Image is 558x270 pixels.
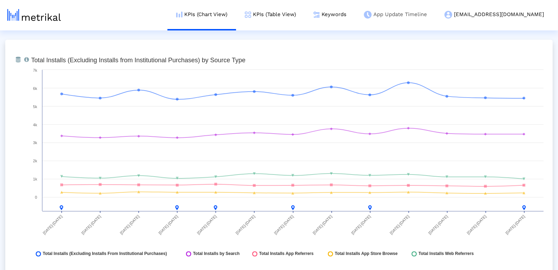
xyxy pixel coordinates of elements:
span: Total Installs by Search [193,251,240,257]
span: Total Installs App Store Browse [335,251,398,257]
text: [DATE]-[DATE] [42,214,63,235]
text: 0 [35,196,37,200]
span: Total Installs Web Referrers [419,251,474,257]
img: kpi-chart-menu-icon.png [176,12,182,17]
tspan: Total Installs (Excluding Installs from Institutional Purchases) by Source Type [31,57,246,64]
span: Total Installs (Excluding Installs From Institutional Purchases) [43,251,167,257]
text: 4k [33,123,37,127]
text: [DATE]-[DATE] [351,214,372,235]
text: 5k [33,105,37,109]
span: Total Installs App Referrers [259,251,314,257]
text: 3k [33,141,37,145]
img: kpi-table-menu-icon.png [245,12,251,18]
text: [DATE]-[DATE] [273,214,294,235]
text: [DATE]-[DATE] [158,214,179,235]
text: [DATE]-[DATE] [505,214,526,235]
img: my-account-menu-icon.png [445,11,452,19]
text: [DATE]-[DATE] [119,214,140,235]
text: [DATE]-[DATE] [428,214,449,235]
text: [DATE]-[DATE] [81,214,102,235]
text: [DATE]-[DATE] [235,214,256,235]
img: metrical-logo-light.png [7,9,61,21]
img: keywords.png [314,12,320,18]
text: [DATE]-[DATE] [466,214,487,235]
text: 2k [33,159,37,163]
text: [DATE]-[DATE] [389,214,410,235]
text: [DATE]-[DATE] [312,214,333,235]
text: 1k [33,177,37,182]
text: 7k [33,68,37,72]
img: app-update-menu-icon.png [364,11,372,19]
text: 6k [33,86,37,91]
text: [DATE]-[DATE] [196,214,217,235]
